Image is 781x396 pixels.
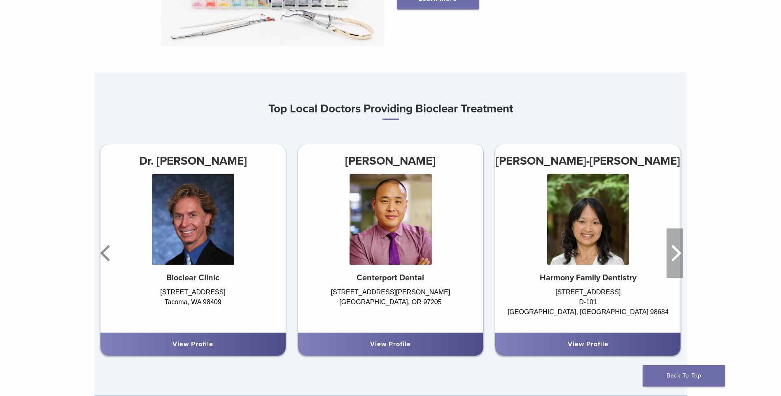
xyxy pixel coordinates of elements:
strong: Bioclear Clinic [166,273,219,283]
img: Dr. Julie Chung-Ah Jang [547,174,629,265]
strong: Harmony Family Dentistry [540,273,636,283]
h3: Top Local Doctors Providing Bioclear Treatment [94,99,687,120]
a: View Profile [173,340,213,348]
strong: Centerport Dental [357,273,424,283]
button: Next [667,228,683,278]
img: Dr. David Clark [152,174,234,265]
a: View Profile [568,340,608,348]
h3: [PERSON_NAME] [298,151,483,171]
h3: [PERSON_NAME]-[PERSON_NAME] [495,151,681,171]
img: Benjamin Wang [349,174,431,265]
a: View Profile [370,340,411,348]
div: [STREET_ADDRESS][PERSON_NAME] [GEOGRAPHIC_DATA], OR 97205 [298,287,483,324]
h3: Dr. [PERSON_NAME] [100,151,286,171]
button: Previous [98,228,115,278]
div: [STREET_ADDRESS] Tacoma, WA 98409 [100,287,286,324]
div: [STREET_ADDRESS] D-101 [GEOGRAPHIC_DATA], [GEOGRAPHIC_DATA] 98684 [495,287,681,324]
a: Back To Top [643,365,725,387]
